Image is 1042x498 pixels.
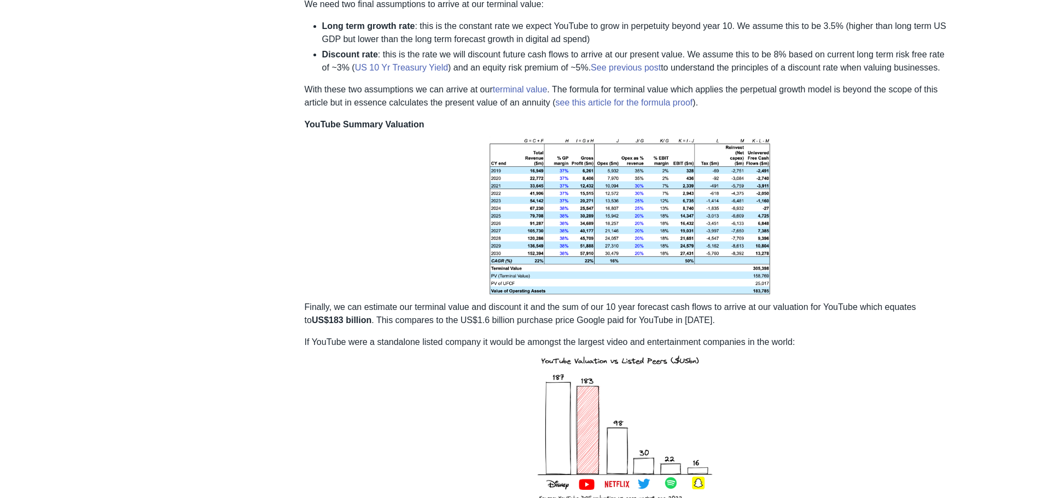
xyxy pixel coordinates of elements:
a: See previous post [591,63,661,72]
p: With these two assumptions we can arrive at our . The formula for terminal value which applies th... [305,83,954,109]
strong: Discount rate [322,50,378,59]
li: : this is the rate we will discount future cash flows to arrive at our present value. We assume t... [322,48,954,74]
img: yt dcf [482,131,777,301]
strong: US$183 billion [312,315,371,325]
p: Finally, we can estimate our terminal value and discount it and the sum of our 10 year forecast c... [305,118,954,327]
a: US 10 Yr Treasury Yield [355,63,448,72]
li: : this is the constant rate we expect YouTube to grow in perpetuity beyond year 10. We assume thi... [322,20,954,46]
strong: Long term growth rate [322,21,415,31]
a: see this article for the formula proof [556,98,693,107]
a: terminal value [493,85,548,94]
strong: YouTube Summary Valuation [305,120,424,129]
